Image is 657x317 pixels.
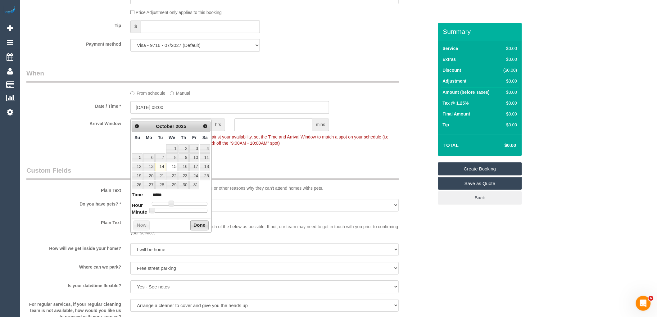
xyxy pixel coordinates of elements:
[636,296,651,311] iframe: Intercom live chat
[438,162,522,175] a: Create Booking
[200,163,210,171] a: 18
[486,143,516,148] h4: $0.00
[4,6,16,15] img: Automaid Logo
[22,199,126,207] label: Do you have pets? *
[189,181,199,189] a: 31
[26,69,399,83] legend: When
[501,100,517,106] div: $0.00
[179,144,189,153] a: 2
[134,220,149,230] button: Now
[200,153,210,162] a: 11
[179,181,189,189] a: 30
[312,118,329,131] span: mins
[155,153,165,162] a: 7
[443,100,469,106] label: Tax @ 1.25%
[22,118,126,127] label: Arrival Window
[501,111,517,117] div: $0.00
[22,262,126,270] label: Where can we park?
[130,88,165,96] label: From schedule
[22,217,126,226] label: Plain Text
[156,124,174,129] span: October
[443,122,449,128] label: Tip
[176,124,186,129] span: 2025
[501,67,517,73] div: ($0.00)
[501,78,517,84] div: $0.00
[179,163,189,171] a: 16
[189,163,199,171] a: 17
[134,124,139,129] span: Prev
[190,220,209,230] button: Done
[192,135,197,140] span: Friday
[143,172,155,180] a: 20
[136,10,222,15] span: Price Adjustment only applies to this booking
[22,39,126,47] label: Payment method
[501,89,517,95] div: $0.00
[181,135,186,140] span: Thursday
[649,296,654,301] span: 6
[211,118,225,131] span: hrs
[170,91,174,95] input: Manual
[166,144,178,153] a: 1
[501,122,517,128] div: $0.00
[143,153,155,162] a: 6
[130,217,399,236] p: If you have time, please let us know as much of the below as possible. If not, our team may need ...
[130,101,329,114] input: DD/MM/YYYY HH:MM
[130,185,399,191] p: Some of our cleaning teams have allergies or other reasons why they can't attend homes withs pets.
[166,172,178,180] a: 22
[133,122,141,130] a: Prev
[143,163,155,171] a: 13
[132,191,143,199] dt: Time
[130,91,134,95] input: From schedule
[22,185,126,193] label: Plain Text
[179,172,189,180] a: 23
[179,153,189,162] a: 9
[22,243,126,251] label: How will we get inside your home?
[443,111,470,117] label: Final Amount
[132,163,143,171] a: 12
[443,89,490,95] label: Amount (before Taxes)
[438,191,522,204] a: Back
[132,172,143,180] a: 19
[22,20,126,29] label: Tip
[202,135,208,140] span: Saturday
[132,202,143,210] dt: Hour
[200,172,210,180] a: 25
[443,56,456,62] label: Extras
[132,153,143,162] a: 5
[443,78,467,84] label: Adjustment
[22,280,126,289] label: Is your date/time flexible?
[132,181,143,189] a: 26
[132,209,147,216] dt: Minute
[155,163,165,171] a: 14
[203,124,208,129] span: Next
[438,177,522,190] a: Save as Quote
[130,134,388,146] span: To make this booking count against your availability, set the Time and Arrival Window to match a ...
[443,28,519,35] h3: Summary
[166,181,178,189] a: 29
[201,122,210,130] a: Next
[200,144,210,153] a: 4
[189,172,199,180] a: 24
[158,135,163,140] span: Tuesday
[169,135,175,140] span: Wednesday
[443,45,458,52] label: Service
[170,88,190,96] label: Manual
[146,135,152,140] span: Monday
[155,172,165,180] a: 21
[26,166,399,180] legend: Custom Fields
[501,45,517,52] div: $0.00
[166,153,178,162] a: 8
[22,101,126,109] label: Date / Time *
[501,56,517,62] div: $0.00
[166,163,178,171] a: 15
[443,67,461,73] label: Discount
[189,153,199,162] a: 10
[143,181,155,189] a: 27
[155,181,165,189] a: 28
[130,20,141,33] span: $
[134,135,140,140] span: Sunday
[189,144,199,153] a: 3
[444,143,459,148] strong: Total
